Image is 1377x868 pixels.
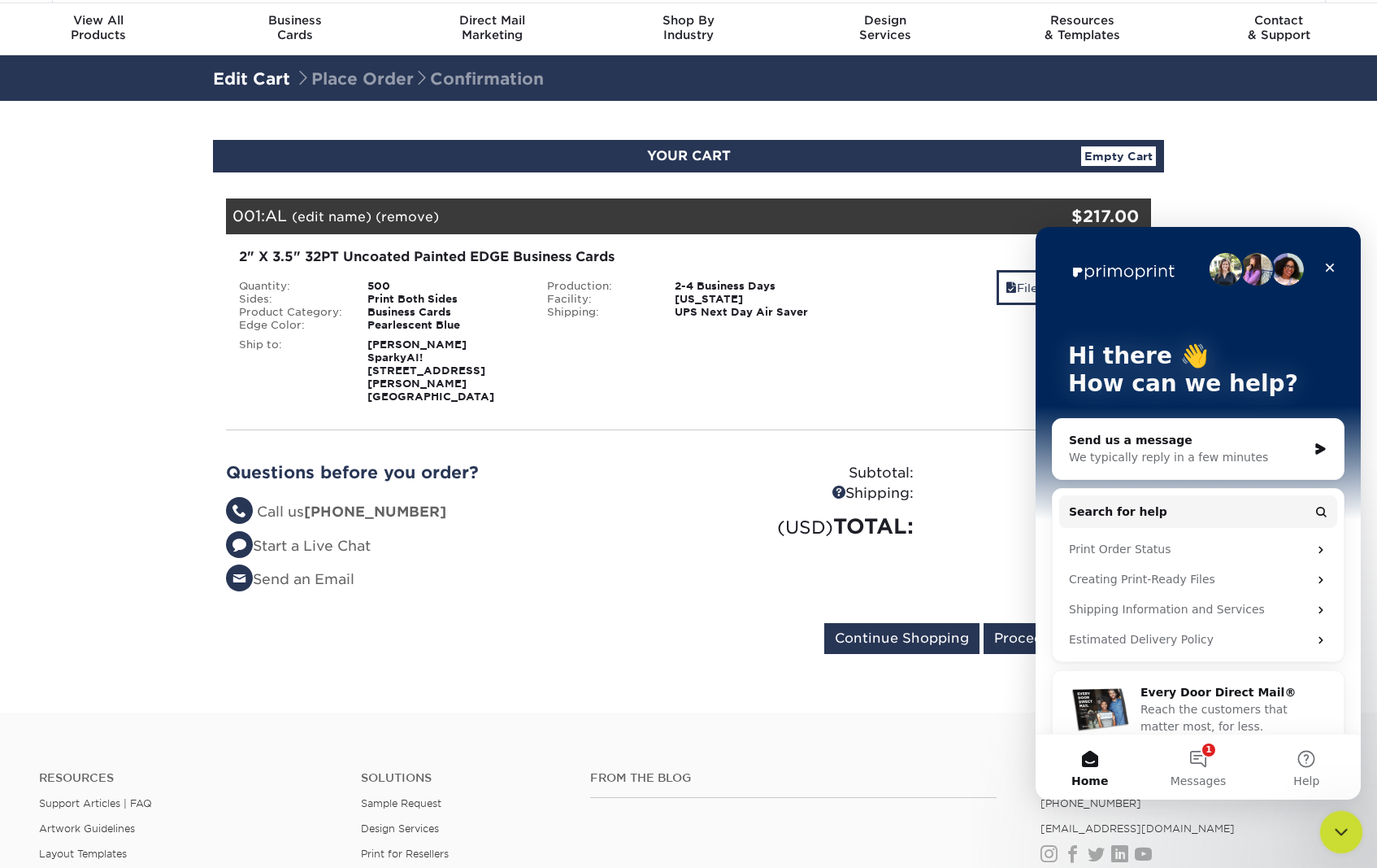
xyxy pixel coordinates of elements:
[227,280,355,293] div: Quantity:
[662,280,842,293] div: 2-4 Business Days
[393,3,590,55] a: Direct MailMarketing
[361,848,449,860] a: Print for Resellers
[39,771,337,785] h4: Resources
[1180,13,1377,28] span: Contact
[535,293,663,306] div: Facility:
[39,797,152,809] a: Support Articles | FAQ
[227,306,355,319] div: Product Category:
[997,270,1053,305] a: Files
[688,483,926,504] div: Shipping:
[227,338,355,403] div: Ship to:
[355,293,535,306] div: Print Both Sides
[226,571,354,587] a: Send an Email
[1040,822,1235,835] a: [EMAIL_ADDRESS][DOMAIN_NAME]
[1180,3,1377,55] a: Contact& Support
[662,306,842,319] div: UPS Next Day Air Saver
[1006,281,1017,294] span: files
[197,13,393,42] div: Cards
[226,198,997,234] div: 001:
[226,538,371,554] a: Start a Live Chat
[787,13,984,42] div: Services
[926,463,1163,484] div: $217.00
[1040,797,1141,809] a: [PHONE_NUMBER]
[361,822,439,835] a: Design Services
[239,247,830,267] div: 2" X 3.5" 32PT Uncoated Painted EDGE Business Cards
[590,13,787,28] span: Shop By
[393,13,590,42] div: Marketing
[777,517,833,538] small: (USD)
[304,504,446,520] strong: [PHONE_NUMBER]
[997,204,1139,229] div: $217.00
[662,293,842,306] div: [US_STATE]
[367,338,494,403] strong: [PERSON_NAME] SparkyAI! [STREET_ADDRESS][PERSON_NAME] [GEOGRAPHIC_DATA]
[926,483,1163,504] div: $39.11
[688,511,926,542] div: TOTAL:
[590,3,787,55] a: Shop ByIndustry
[787,3,984,55] a: DesignServices
[787,13,984,28] span: Design
[292,209,371,225] a: (edit name)
[647,148,731,164] span: YOUR CART
[355,319,535,332] div: Pearlescent Blue
[535,280,663,293] div: Production:
[984,13,1180,42] div: & Templates
[1036,227,1361,800] iframe: Intercom live chat
[295,69,544,89] span: Place Order Confirmation
[688,463,926,484] div: Subtotal:
[393,13,590,28] span: Direct Mail
[265,207,287,225] span: AL
[197,13,393,28] span: Business
[1081,146,1156,166] a: Empty Cart
[1320,811,1363,854] iframe: Intercom live chat
[984,3,1180,55] a: Resources& Templates
[926,511,1163,542] div: $256.11
[227,293,355,306] div: Sides:
[361,771,567,785] h4: Solutions
[355,306,535,319] div: Business Cards
[984,623,1151,654] input: Proceed to Checkout
[590,771,997,785] h4: From the Blog
[213,69,290,89] a: Edit Cart
[226,463,676,482] h2: Questions before you order?
[226,502,676,523] li: Call us
[854,247,1138,264] div: Shipping:
[984,13,1180,28] span: Resources
[355,280,535,293] div: 500
[361,797,441,809] a: Sample Request
[535,306,663,319] div: Shipping:
[227,319,355,332] div: Edge Color:
[824,623,980,654] input: Continue Shopping
[376,209,439,225] a: (remove)
[590,13,787,42] div: Industry
[197,3,393,55] a: BusinessCards
[1180,13,1377,42] div: & Support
